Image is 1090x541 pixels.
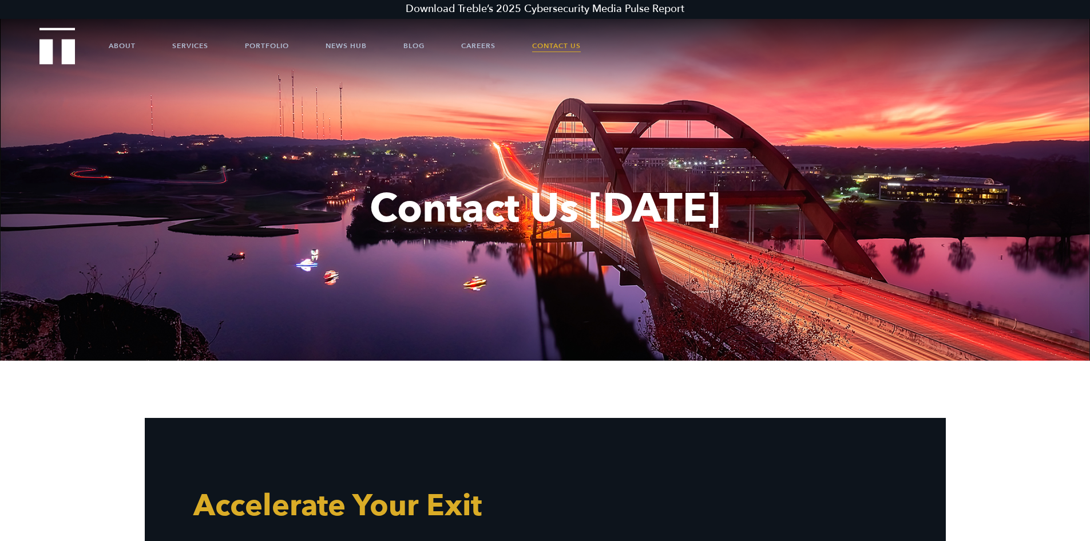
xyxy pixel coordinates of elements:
h1: Contact Us [DATE] [9,181,1081,236]
a: Treble Homepage [40,29,74,64]
a: Portfolio [245,29,289,63]
a: Services [172,29,208,63]
a: News Hub [326,29,367,63]
img: Treble logo [39,27,76,64]
a: Careers [461,29,496,63]
a: Contact Us [532,29,581,63]
h2: Accelerate Your Exit [193,485,557,527]
a: Blog [403,29,425,63]
a: About [109,29,136,63]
